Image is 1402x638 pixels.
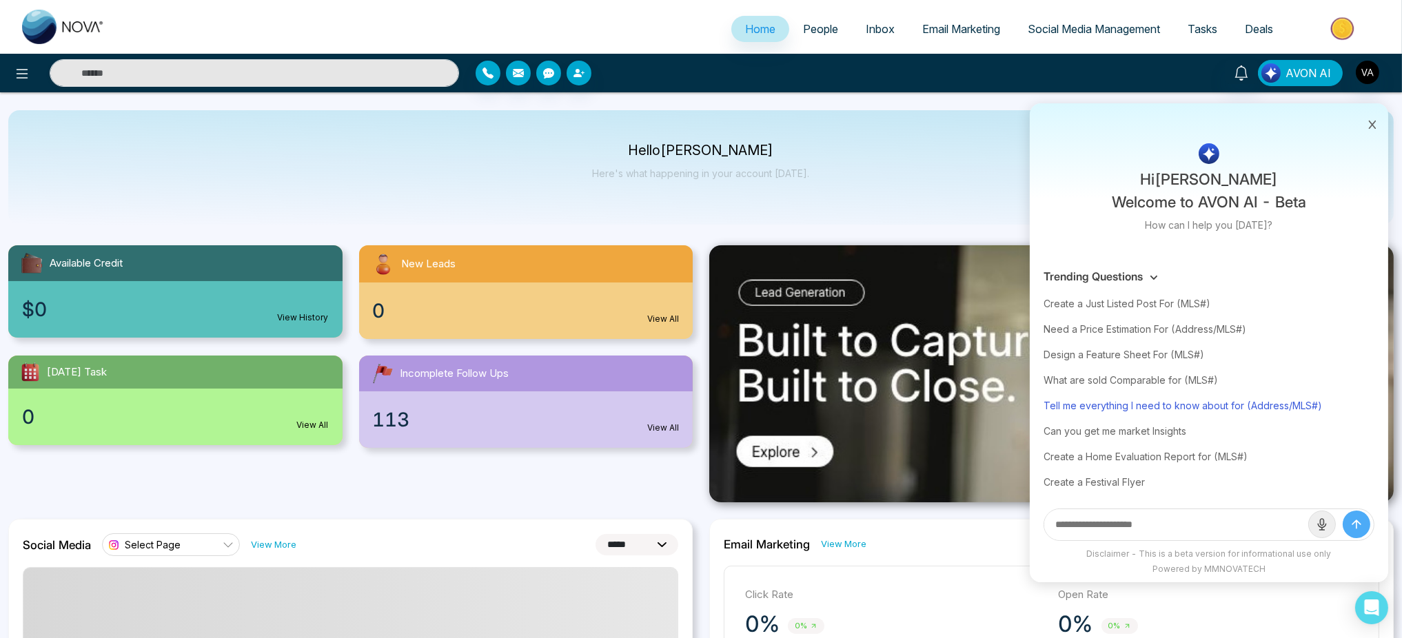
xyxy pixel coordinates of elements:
[297,419,329,431] a: View All
[647,313,679,325] a: View All
[1294,13,1394,44] img: Market-place.gif
[1014,16,1174,42] a: Social Media Management
[19,361,41,383] img: todayTask.svg
[1059,610,1093,638] p: 0%
[647,422,679,434] a: View All
[22,10,105,44] img: Nova CRM Logo
[724,537,810,551] h2: Email Marketing
[1044,367,1374,393] div: What are sold Comparable for (MLS#)
[1044,270,1143,283] h3: Trending Questions
[19,251,44,276] img: availableCredit.svg
[1044,444,1374,469] div: Create a Home Evaluation Report for (MLS#)
[400,366,509,382] span: Incomplete Follow Ups
[922,22,1000,36] span: Email Marketing
[1044,393,1374,418] div: Tell me everything I need to know about for (Address/MLS#)
[745,22,775,36] span: Home
[709,245,1394,502] img: .
[1286,65,1331,81] span: AVON AI
[50,256,123,271] span: Available Credit
[731,16,789,42] a: Home
[373,405,410,434] span: 113
[1044,418,1374,444] div: Can you get me market Insights
[1044,316,1374,342] div: Need a Price Estimation For (Address/MLS#)
[866,22,895,36] span: Inbox
[107,538,121,552] img: instagram
[1258,60,1343,86] button: AVON AI
[1356,61,1379,84] img: User Avatar
[1037,548,1381,560] div: Disclaimer - This is a beta version for informational use only
[1245,22,1273,36] span: Deals
[251,538,296,551] a: View More
[1037,563,1381,575] div: Powered by MMNOVATECH
[351,356,702,448] a: Incomplete Follow Ups113View All
[1059,587,1359,603] p: Open Rate
[47,364,107,380] span: [DATE] Task
[852,16,908,42] a: Inbox
[821,537,866,550] a: View More
[1188,22,1217,36] span: Tasks
[1044,342,1374,367] div: Design a Feature Sheet For (MLS#)
[23,538,91,552] h2: Social Media
[370,251,396,277] img: newLeads.svg
[22,295,47,324] span: $0
[1231,16,1287,42] a: Deals
[789,16,852,42] a: People
[1199,143,1219,164] img: AI Logo
[1044,291,1374,316] div: Create a Just Listed Post For (MLS#)
[745,587,1045,603] p: Click Rate
[788,618,824,634] span: 0%
[1028,22,1160,36] span: Social Media Management
[125,538,181,551] span: Select Page
[593,145,810,156] p: Hello [PERSON_NAME]
[803,22,838,36] span: People
[1112,168,1306,214] p: Hi [PERSON_NAME] Welcome to AVON AI - Beta
[278,311,329,324] a: View History
[1261,63,1281,83] img: Lead Flow
[1355,591,1388,624] div: Open Intercom Messenger
[745,610,780,638] p: 0%
[373,296,385,325] span: 0
[1044,469,1374,495] div: Create a Festival Flyer
[593,167,810,179] p: Here's what happening in your account [DATE].
[1101,618,1138,634] span: 0%
[908,16,1014,42] a: Email Marketing
[22,402,34,431] span: 0
[402,256,456,272] span: New Leads
[1174,16,1231,42] a: Tasks
[351,245,702,339] a: New Leads0View All
[370,361,395,386] img: followUps.svg
[1146,218,1273,232] p: How can I help you [DATE]?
